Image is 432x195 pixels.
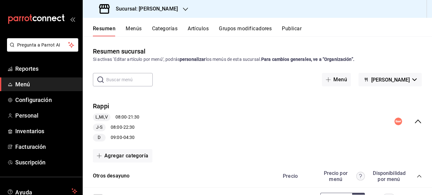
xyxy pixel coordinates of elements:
[126,25,142,36] button: Menús
[93,56,422,63] div: Si activas ‘Editar artículo por menú’, podrás los menús de esta sucursal.
[359,73,422,86] button: [PERSON_NAME]
[322,73,351,86] button: Menú
[106,73,153,86] input: Buscar menú
[70,17,75,22] button: open_drawer_menu
[188,25,209,36] button: Artículos
[93,102,109,111] button: Rappi
[95,134,103,141] span: D
[15,158,77,167] span: Suscripción
[320,170,365,182] div: Precio por menú
[94,124,105,131] span: J-S
[15,64,77,73] span: Reportes
[93,113,139,121] div: 08:00 - 21:30
[7,38,78,52] button: Pregunta a Parrot AI
[15,127,77,135] span: Inventarios
[261,57,354,62] strong: Para cambios generales, ve a “Organización”.
[93,114,110,120] span: L,Mi,V
[276,173,317,179] div: Precio
[93,47,145,56] div: Resumen sucursal
[180,57,206,62] strong: personalizar
[373,170,405,182] div: Disponibilidad por menú
[93,124,139,131] div: 08:00 - 22:30
[93,149,152,162] button: Agregar categoría
[219,25,272,36] button: Grupos modificadores
[15,96,77,104] span: Configuración
[111,5,178,13] h3: Sucursal: [PERSON_NAME]
[152,25,178,36] button: Categorías
[15,111,77,120] span: Personal
[15,142,77,151] span: Facturación
[15,187,69,195] span: Ayuda
[93,134,139,141] div: 09:00 - 04:30
[417,174,422,179] button: collapse-category-row
[93,25,432,36] div: navigation tabs
[282,25,302,36] button: Publicar
[15,80,77,89] span: Menú
[93,172,129,180] button: Otros desayuno
[93,25,115,36] button: Resumen
[371,77,410,83] span: [PERSON_NAME]
[83,97,432,147] div: collapse-menu-row
[4,46,78,53] a: Pregunta a Parrot AI
[17,42,68,48] span: Pregunta a Parrot AI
